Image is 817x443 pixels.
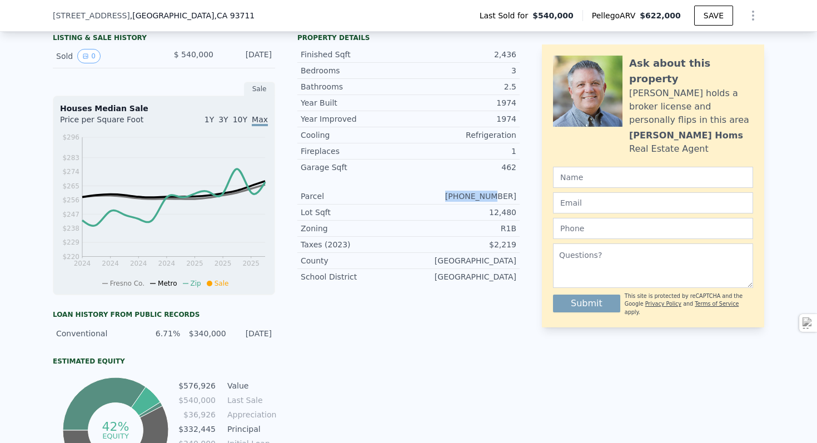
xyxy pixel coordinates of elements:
td: Appreciation [225,409,275,421]
td: $36,926 [178,409,216,421]
tspan: 2024 [74,260,91,267]
span: , [GEOGRAPHIC_DATA] [130,10,255,21]
div: [DATE] [233,328,272,339]
div: Refrigeration [409,130,516,141]
tspan: $256 [62,196,79,204]
tspan: 2025 [186,260,203,267]
span: Pellego ARV [592,10,640,21]
div: Cooling [301,130,409,141]
div: Bathrooms [301,81,409,92]
span: $ 540,000 [174,50,213,59]
span: , CA 93711 [214,11,255,20]
span: Fresno Co. [110,280,145,287]
div: Taxes (2023) [301,239,409,250]
div: Sale [244,82,275,96]
div: $340,000 [187,328,226,339]
div: $2,219 [409,239,516,250]
button: SAVE [694,6,733,26]
div: 2,436 [409,49,516,60]
div: 12,480 [409,207,516,218]
tspan: $247 [62,211,79,218]
a: Terms of Service [695,301,739,307]
div: 2.5 [409,81,516,92]
span: [STREET_ADDRESS] [53,10,130,21]
td: Value [225,380,275,392]
td: $576,926 [178,380,216,392]
div: Garage Sqft [301,162,409,173]
div: Loan history from public records [53,310,275,319]
input: Phone [553,218,753,239]
div: LISTING & SALE HISTORY [53,33,275,44]
input: Name [553,167,753,188]
tspan: $283 [62,154,79,162]
div: 6.71% [141,328,180,339]
div: County [301,255,409,266]
div: 1 [409,146,516,157]
div: Property details [297,33,520,42]
tspan: equity [102,431,129,440]
tspan: $220 [62,253,79,261]
button: Submit [553,295,620,312]
span: Max [252,115,268,126]
div: Price per Square Foot [60,114,164,132]
span: 1Y [205,115,214,124]
div: [PHONE_NUMBER] [409,191,516,202]
span: Sale [215,280,229,287]
div: Year Improved [301,113,409,125]
div: Real Estate Agent [629,142,709,156]
tspan: $238 [62,225,79,232]
td: Principal [225,423,275,435]
tspan: 42% [102,420,129,434]
td: $540,000 [178,394,216,406]
span: Metro [158,280,177,287]
div: [GEOGRAPHIC_DATA] [409,255,516,266]
tspan: 2024 [130,260,147,267]
div: Year Built [301,97,409,108]
div: R1B [409,223,516,234]
div: 1974 [409,113,516,125]
div: [PERSON_NAME] Homs [629,129,743,142]
button: Show Options [742,4,764,27]
span: Last Sold for [480,10,533,21]
tspan: 2025 [215,260,232,267]
tspan: $265 [62,182,79,190]
div: 3 [409,65,516,76]
tspan: 2024 [158,260,176,267]
div: 462 [409,162,516,173]
span: $622,000 [640,11,681,20]
div: Ask about this property [629,56,753,87]
span: Zip [191,280,201,287]
div: Houses Median Sale [60,103,268,114]
div: Finished Sqft [301,49,409,60]
span: 10Y [233,115,247,124]
button: View historical data [77,49,101,63]
div: Fireplaces [301,146,409,157]
div: Parcel [301,191,409,202]
div: Estimated Equity [53,357,275,366]
div: School District [301,271,409,282]
tspan: 2025 [242,260,260,267]
div: Zoning [301,223,409,234]
div: [PERSON_NAME] holds a broker license and personally flips in this area [629,87,753,127]
div: Lot Sqft [301,207,409,218]
span: $540,000 [532,10,574,21]
tspan: $229 [62,238,79,246]
span: 3Y [218,115,228,124]
div: This site is protected by reCAPTCHA and the Google and apply. [625,292,753,316]
div: 1974 [409,97,516,108]
tspan: 2024 [102,260,119,267]
div: Sold [56,49,155,63]
div: Conventional [56,328,134,339]
div: [GEOGRAPHIC_DATA] [409,271,516,282]
td: $332,445 [178,423,216,435]
div: [DATE] [222,49,272,63]
input: Email [553,192,753,213]
a: Privacy Policy [645,301,681,307]
div: Bedrooms [301,65,409,76]
tspan: $274 [62,168,79,176]
tspan: $296 [62,133,79,141]
td: Last Sale [225,394,275,406]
